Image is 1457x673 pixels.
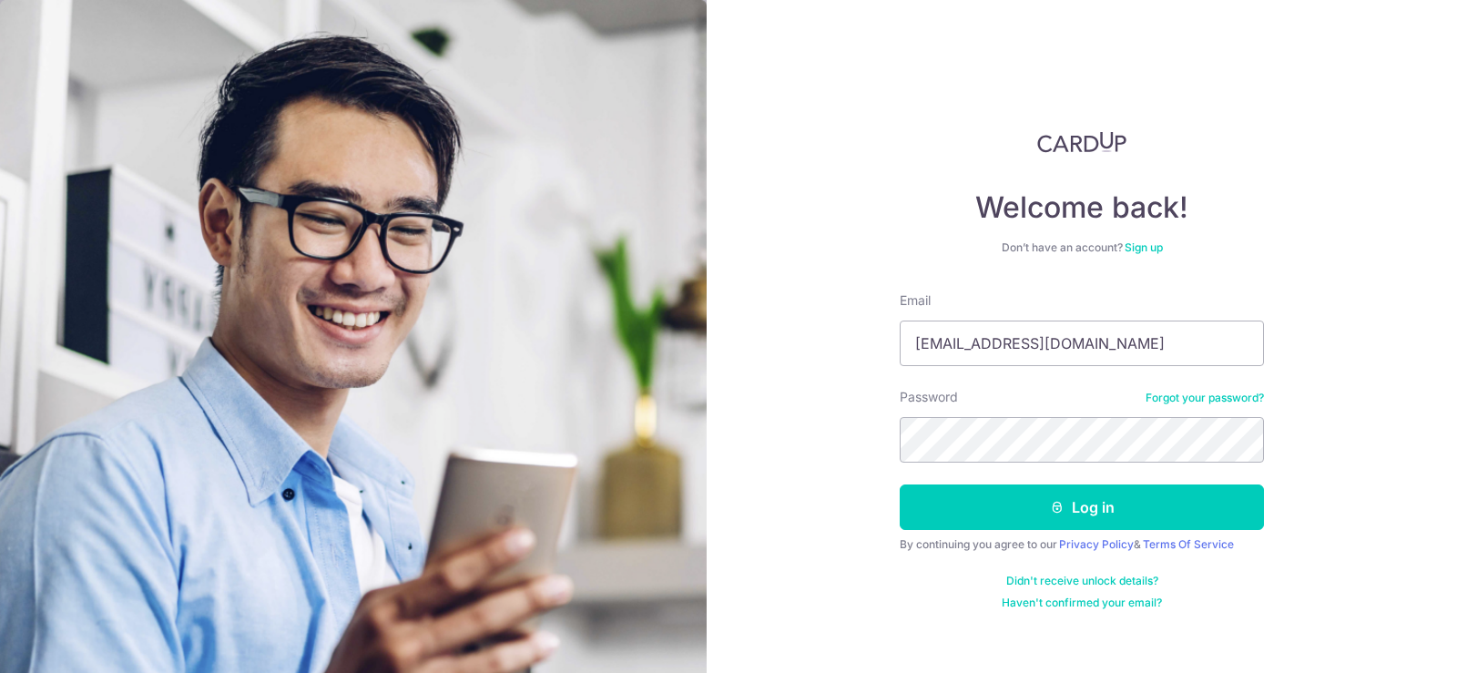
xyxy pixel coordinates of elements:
[900,388,958,406] label: Password
[1006,574,1158,588] a: Didn't receive unlock details?
[1002,596,1162,610] a: Haven't confirmed your email?
[1143,537,1234,551] a: Terms Of Service
[1059,537,1134,551] a: Privacy Policy
[1146,391,1264,405] a: Forgot your password?
[900,240,1264,255] div: Don’t have an account?
[900,537,1264,552] div: By continuing you agree to our &
[900,321,1264,366] input: Enter your Email
[900,189,1264,226] h4: Welcome back!
[900,484,1264,530] button: Log in
[1125,240,1163,254] a: Sign up
[1037,131,1126,153] img: CardUp Logo
[900,291,931,310] label: Email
